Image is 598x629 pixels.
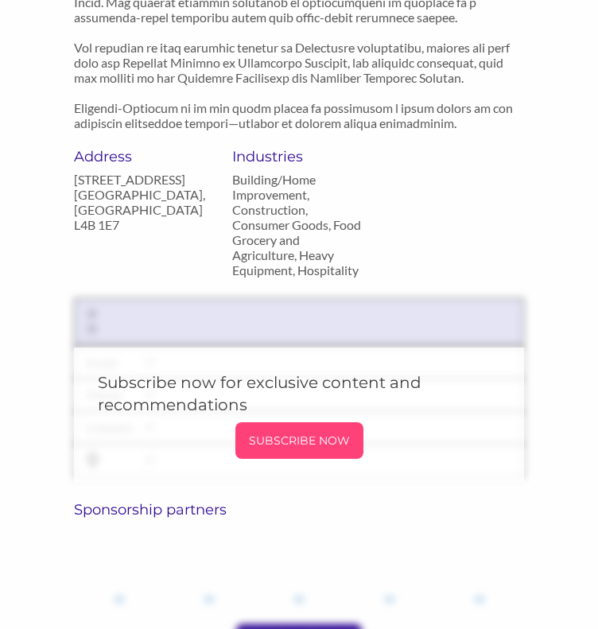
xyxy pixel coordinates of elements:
h6: Sponsorship partners [74,501,524,518]
p: L4B 1E7 [74,217,208,232]
p: SUBSCRIBE NOW [242,429,357,452]
h5: Subscribe now for exclusive content and recommendations [98,371,500,416]
h6: Address [74,148,208,165]
h6: Industries [232,148,367,165]
p: Building/Home Improvement, Construction, Consumer Goods, Food Grocery and Agriculture, Heavy Equi... [232,172,367,278]
p: [GEOGRAPHIC_DATA], [GEOGRAPHIC_DATA] [74,187,208,217]
a: SUBSCRIBE NOW [98,422,500,459]
p: [STREET_ADDRESS] [74,172,208,187]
